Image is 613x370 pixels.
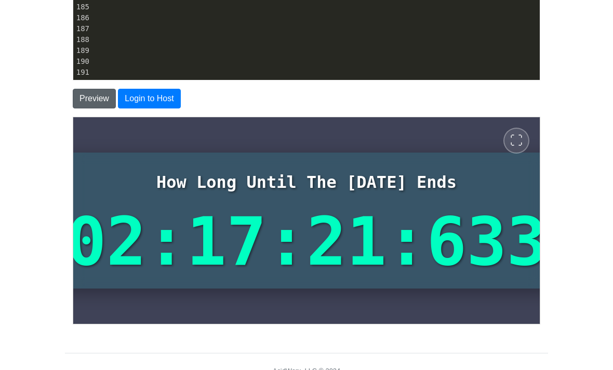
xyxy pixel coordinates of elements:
[73,12,91,23] div: 186
[73,89,116,108] button: Preview
[73,45,91,56] div: 189
[73,34,91,45] div: 188
[437,17,449,30] span: ⛶
[73,67,91,78] div: 191
[73,2,91,12] div: 185
[118,89,180,108] button: Login to Host
[73,56,91,67] div: 190
[73,23,91,34] div: 187
[430,10,456,36] button: ⛶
